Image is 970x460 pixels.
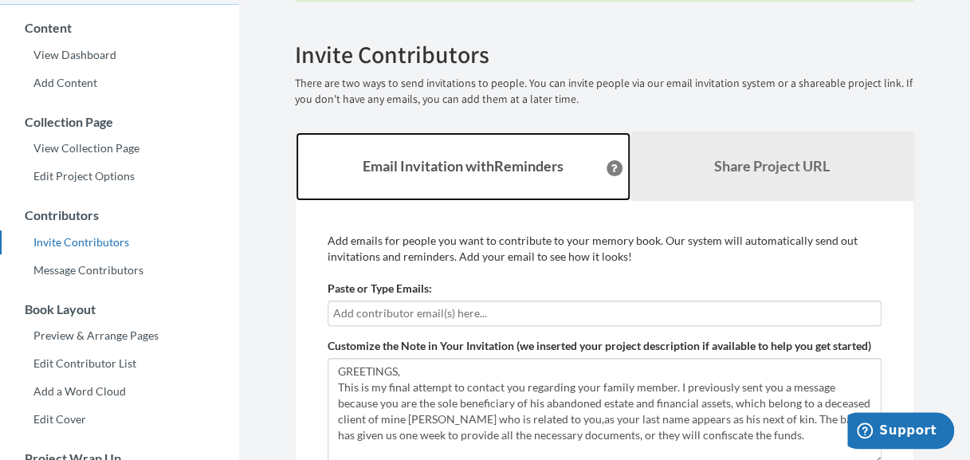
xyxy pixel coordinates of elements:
h3: Contributors [1,208,239,222]
input: Add contributor email(s) here... [333,305,876,322]
label: Paste or Type Emails: [328,281,432,297]
p: Add emails for people you want to contribute to your memory book. Our system will automatically s... [328,233,882,265]
h3: Content [1,21,239,35]
iframe: Opens a widget where you can chat to one of our agents [847,412,954,452]
label: Customize the Note in Your Invitation (we inserted your project description if available to help ... [328,338,871,354]
h3: Book Layout [1,302,239,316]
b: Share Project URL [714,157,830,175]
h2: Invite Contributors [295,41,914,68]
p: There are two ways to send invitations to people. You can invite people via our email invitation ... [295,76,914,108]
h3: Collection Page [1,115,239,129]
strong: Email Invitation with Reminders [363,157,564,175]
